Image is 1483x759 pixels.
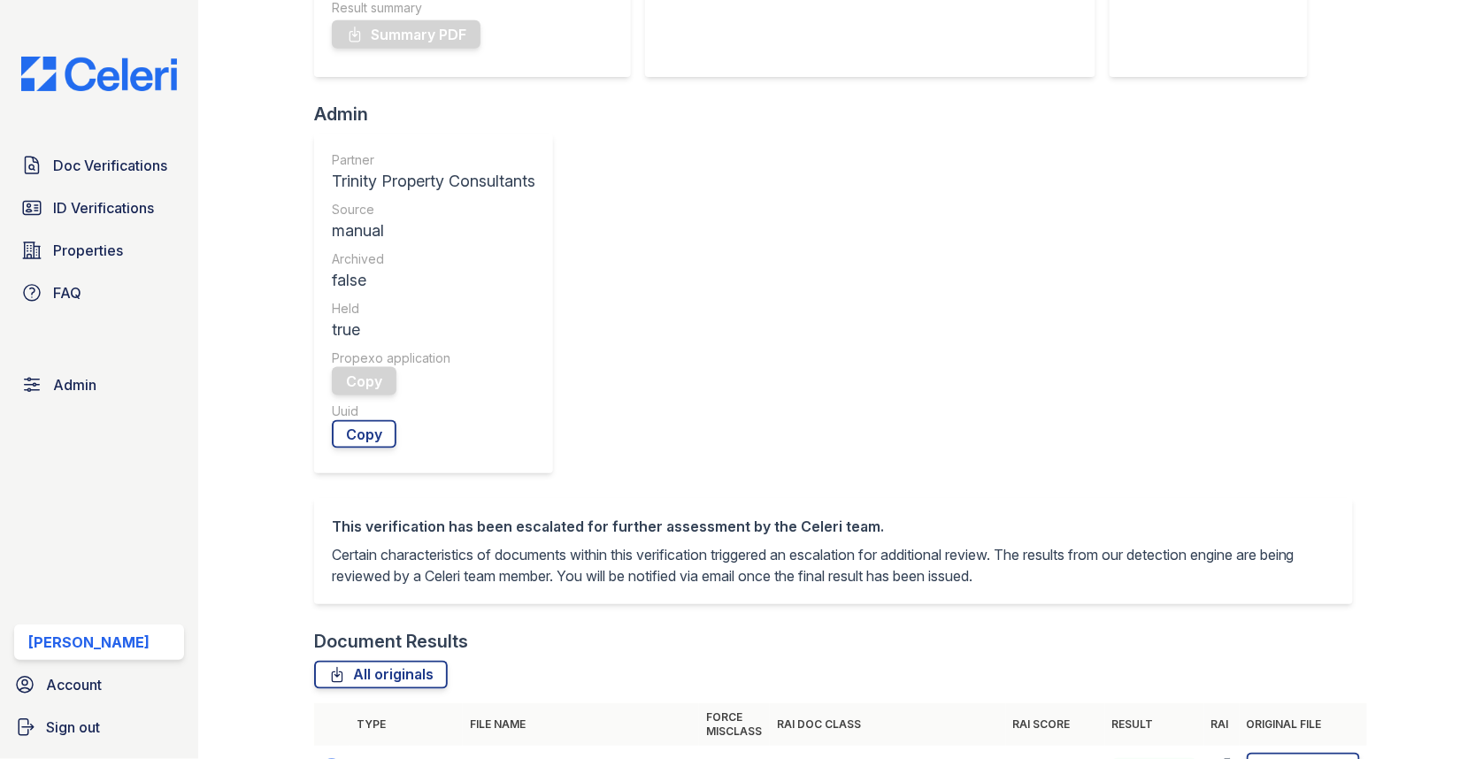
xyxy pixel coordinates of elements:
a: All originals [314,661,448,689]
div: false [332,268,535,293]
div: Propexo application [332,349,535,367]
th: Type [350,703,463,746]
a: Account [7,667,191,702]
th: RAI Doc Class [770,703,1006,746]
a: Copy [332,420,396,448]
span: Properties [53,240,123,261]
div: Partner [332,151,535,169]
p: Certain characteristics of documents within this verification triggered an escalation for additio... [332,544,1335,586]
span: Doc Verifications [53,155,167,176]
div: Held [332,300,535,318]
span: Account [46,674,102,695]
th: Force misclass [699,703,770,746]
th: File name [463,703,699,746]
a: Admin [14,367,184,402]
th: RAI [1204,703,1240,746]
a: ID Verifications [14,190,184,226]
a: Sign out [7,709,191,745]
div: Admin [314,102,567,126]
div: true [332,318,535,342]
div: Source [332,201,535,218]
th: RAI Score [1006,703,1105,746]
div: Document Results [314,629,468,654]
a: Properties [14,233,184,268]
span: Admin [53,374,96,395]
span: FAQ [53,282,81,303]
div: [PERSON_NAME] [28,632,150,653]
span: ID Verifications [53,197,154,218]
div: Trinity Property Consultants [332,169,535,194]
div: Archived [332,250,535,268]
div: manual [332,218,535,243]
a: FAQ [14,275,184,310]
img: CE_Logo_Blue-a8612792a0a2168367f1c8372b55b34899dd931a85d93a1a3d3e32e68fde9ad4.png [7,57,191,91]
th: Result [1105,703,1204,746]
div: This verification has been escalated for further assessment by the Celeri team. [332,516,1335,537]
a: Doc Verifications [14,148,184,183]
div: Uuid [332,402,535,420]
th: Original file [1240,703,1367,746]
span: Sign out [46,717,100,738]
